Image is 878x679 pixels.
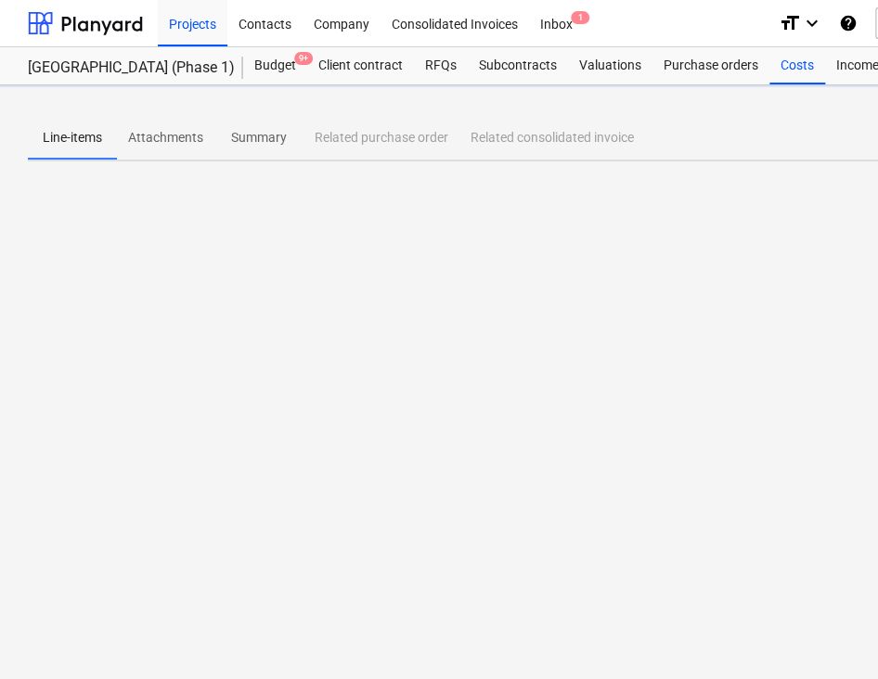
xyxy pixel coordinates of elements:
a: Client contract [307,47,414,84]
div: [GEOGRAPHIC_DATA] (Phase 1) [28,58,221,78]
p: Summary [226,128,292,147]
i: keyboard_arrow_down [801,12,823,34]
a: Valuations [568,47,652,84]
a: Budget9+ [243,47,307,84]
a: Subcontracts [468,47,568,84]
a: Purchase orders [652,47,769,84]
div: Budget [243,47,307,84]
i: Knowledge base [838,12,857,34]
span: 9+ [294,52,313,65]
span: 1 [571,11,589,24]
i: format_size [779,12,801,34]
a: Costs [769,47,825,84]
a: RFQs [414,47,468,84]
p: Line-items [39,128,106,147]
iframe: Chat Widget [785,590,878,679]
p: Attachments [128,128,203,147]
